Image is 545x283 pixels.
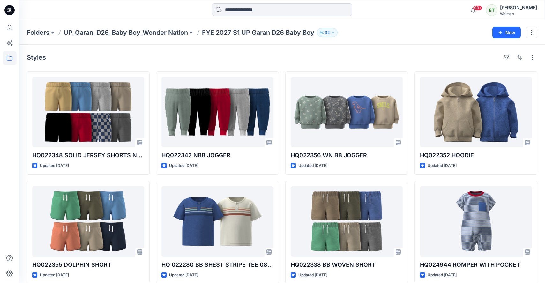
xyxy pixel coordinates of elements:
[40,162,69,169] p: Updated [DATE]
[492,27,521,38] button: New
[420,186,532,257] a: HQ024944 ROMPER WITH POCKET
[202,28,314,37] p: FYE 2027 S1 UP Garan D26 Baby Boy
[500,4,537,11] div: [PERSON_NAME]
[40,272,69,279] p: Updated [DATE]
[298,272,327,279] p: Updated [DATE]
[161,151,273,160] p: HQ022342 NBB JOGGER
[420,151,532,160] p: HQ022352 HOODIE
[169,272,198,279] p: Updated [DATE]
[169,162,198,169] p: Updated [DATE]
[325,29,330,36] p: 32
[32,151,144,160] p: HQ022348 SOLID JERSEY SHORTS NEW PATTERN [DATE]
[63,28,188,37] a: UP_Garan_D26_Baby Boy_Wonder Nation
[291,186,403,257] a: HQ022338 BB WOVEN SHORT
[32,260,144,269] p: HQ022355 DOLPHIN SHORT
[291,151,403,160] p: HQ022356 WN BB JOGGER
[486,4,497,16] div: ET
[161,77,273,147] a: HQ022342 NBB JOGGER
[428,272,457,279] p: Updated [DATE]
[420,77,532,147] a: HQ022352 HOODIE
[291,260,403,269] p: HQ022338 BB WOVEN SHORT
[420,260,532,269] p: HQ024944 ROMPER WITH POCKET
[500,11,537,16] div: Walmart
[473,5,482,11] span: 99+
[161,260,273,269] p: HQ 022280 BB SHEST STRIPE TEE 08:06:25
[161,186,273,257] a: HQ 022280 BB SHEST STRIPE TEE 08:06:25
[32,186,144,257] a: HQ022355 DOLPHIN SHORT
[291,77,403,147] a: HQ022356 WN BB JOGGER
[428,162,457,169] p: Updated [DATE]
[27,54,46,61] h4: Styles
[298,162,327,169] p: Updated [DATE]
[27,28,49,37] a: Folders
[32,77,144,147] a: HQ022348 SOLID JERSEY SHORTS NEW PATTERN 07.24.25
[317,28,338,37] button: 32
